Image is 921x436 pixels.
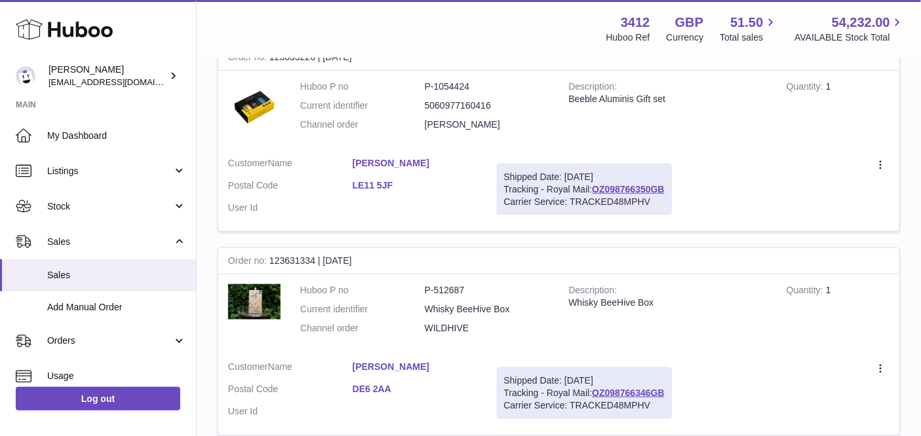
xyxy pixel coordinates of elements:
dd: [PERSON_NAME] [425,118,549,131]
dd: Whisky BeeHive Box [425,303,549,316]
a: LE11 5JF [353,179,477,192]
div: Shipped Date: [DATE] [504,374,665,387]
a: 51.50 Total sales [720,14,778,44]
dt: Huboo P no [300,284,425,297]
dt: User Id [228,405,353,418]
dd: P-1054424 [425,81,549,93]
a: [PERSON_NAME] [353,361,477,373]
dd: WILDHIVE [425,322,549,335]
dt: Current identifier [300,100,425,112]
dt: Channel order [300,118,425,131]
a: Log out [16,387,180,410]
strong: Order no [228,255,269,269]
div: [PERSON_NAME] [49,64,167,88]
div: Tracking - Royal Mail: [497,367,672,419]
span: Customer [228,158,268,168]
strong: Quantity [787,285,826,299]
strong: Order no [228,52,269,65]
a: DE6 2AA [353,383,477,395]
strong: Description [569,285,617,299]
span: AVAILABLE Stock Total [794,31,905,44]
div: Beeble Aluminis Gift set [569,93,767,105]
dd: P-512687 [425,284,549,297]
span: My Dashboard [47,130,186,142]
div: Huboo Ref [606,31,650,44]
span: Add Manual Order [47,301,186,314]
span: Usage [47,370,186,382]
div: Carrier Service: TRACKED48MPHV [504,399,665,412]
strong: Quantity [787,81,826,95]
div: Shipped Date: [DATE] [504,171,665,183]
span: Sales [47,236,172,248]
span: 54,232.00 [832,14,890,31]
span: Listings [47,165,172,177]
img: 1664457403.JPG [228,284,281,319]
div: Whisky BeeHive Box [569,297,767,309]
dt: User Id [228,202,353,214]
span: [EMAIL_ADDRESS][DOMAIN_NAME] [49,77,193,87]
img: 1755161715.jpg [228,81,281,133]
span: Customer [228,361,268,372]
strong: GBP [675,14,703,31]
a: OZ098766350GB [592,184,665,194]
dt: Postal Code [228,383,353,399]
dt: Current identifier [300,303,425,316]
div: Carrier Service: TRACKED48MPHV [504,196,665,208]
dd: 5060977160416 [425,100,549,112]
strong: 3412 [621,14,650,31]
a: OZ098766346GB [592,388,665,398]
strong: Description [569,81,617,95]
dt: Huboo P no [300,81,425,93]
span: Orders [47,335,172,347]
a: [PERSON_NAME] [353,157,477,170]
dt: Channel order [300,322,425,335]
span: Sales [47,269,186,282]
div: Currency [667,31,704,44]
td: 1 [777,274,899,351]
dt: Postal Code [228,179,353,195]
div: 123631334 | [DATE] [218,248,899,274]
td: 1 [777,71,899,147]
span: Total sales [720,31,778,44]
img: info@beeble.buzz [16,66,35,86]
a: 54,232.00 AVAILABLE Stock Total [794,14,905,44]
div: Tracking - Royal Mail: [497,164,672,215]
span: 51.50 [730,14,763,31]
dt: Name [228,157,353,173]
dt: Name [228,361,353,376]
div: 123633226 | [DATE] [218,45,899,71]
span: Stock [47,200,172,213]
